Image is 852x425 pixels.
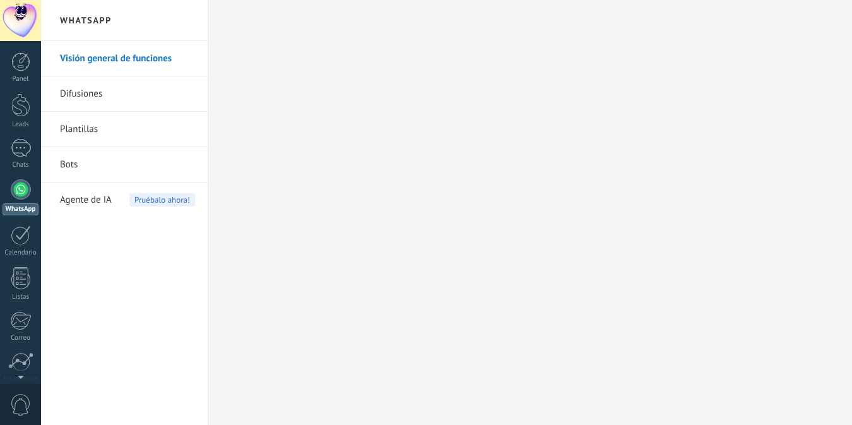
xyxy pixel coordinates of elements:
[3,203,38,215] div: WhatsApp
[3,249,39,257] div: Calendario
[41,147,208,183] li: Bots
[3,293,39,301] div: Listas
[3,161,39,169] div: Chats
[60,41,195,76] a: Visión general de funciones
[60,183,112,218] span: Agente de IA
[41,41,208,76] li: Visión general de funciones
[60,112,195,147] a: Plantillas
[60,76,195,112] a: Difusiones
[60,147,195,183] a: Bots
[3,334,39,342] div: Correo
[3,121,39,129] div: Leads
[60,183,195,218] a: Agente de IAPruébalo ahora!
[41,112,208,147] li: Plantillas
[3,75,39,83] div: Panel
[41,76,208,112] li: Difusiones
[41,183,208,217] li: Agente de IA
[129,193,195,207] span: Pruébalo ahora!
